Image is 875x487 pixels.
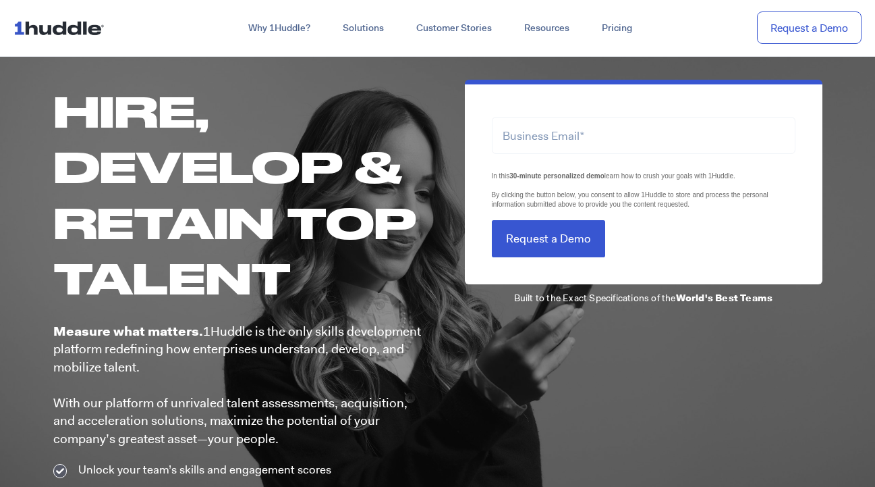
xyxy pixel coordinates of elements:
[53,323,424,448] p: 1Huddle is the only skills development platform redefining how enterprises understand, develop, a...
[465,291,822,305] p: Built to the Exact Specifications of the
[75,462,331,478] span: Unlock your team’s skills and engagement scores
[757,11,862,45] a: Request a Demo
[676,292,773,304] b: World's Best Teams
[492,117,795,154] input: Business Email*
[53,323,203,340] b: Measure what matters.
[509,172,604,180] strong: 30-minute personalized demo
[586,16,648,41] a: Pricing
[492,172,768,208] span: In this learn how to crush your goals with 1Huddle. By clicking the button below, you consent to ...
[492,220,605,257] input: Request a Demo
[232,16,327,41] a: Why 1Huddle?
[53,83,424,305] h1: Hire, Develop & Retain Top Talent
[327,16,400,41] a: Solutions
[400,16,508,41] a: Customer Stories
[13,15,110,41] img: ...
[508,16,586,41] a: Resources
